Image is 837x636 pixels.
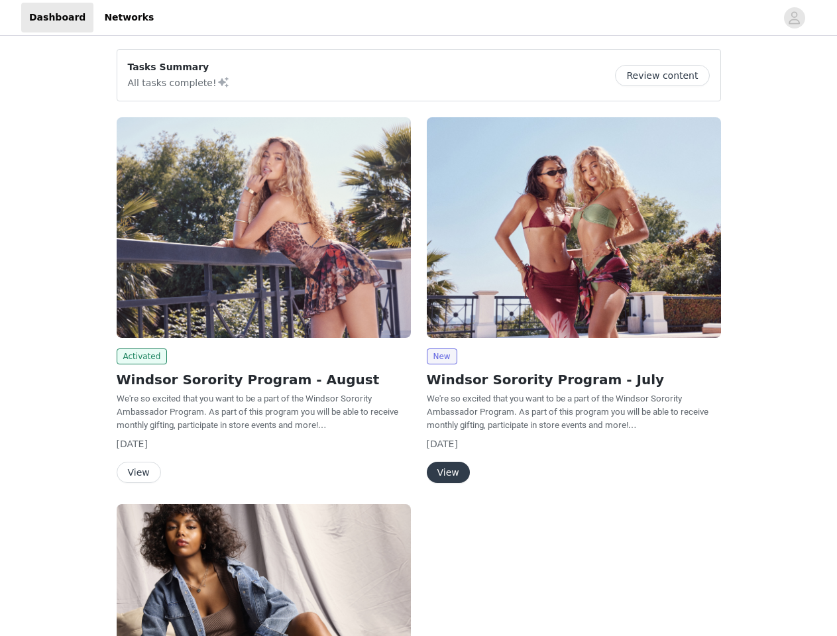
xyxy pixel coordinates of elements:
span: New [427,348,457,364]
span: We're so excited that you want to be a part of the Windsor Sorority Ambassador Program. As part o... [117,394,398,430]
span: [DATE] [117,439,148,449]
h2: Windsor Sorority Program - July [427,370,721,390]
a: View [117,468,161,478]
img: Windsor [427,117,721,338]
button: View [427,462,470,483]
span: Activated [117,348,168,364]
button: Review content [615,65,709,86]
span: We're so excited that you want to be a part of the Windsor Sorority Ambassador Program. As part o... [427,394,708,430]
h2: Windsor Sorority Program - August [117,370,411,390]
span: [DATE] [427,439,458,449]
a: Networks [96,3,162,32]
p: Tasks Summary [128,60,230,74]
div: avatar [788,7,801,28]
button: View [117,462,161,483]
a: Dashboard [21,3,93,32]
p: All tasks complete! [128,74,230,90]
img: Windsor [117,117,411,338]
a: View [427,468,470,478]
